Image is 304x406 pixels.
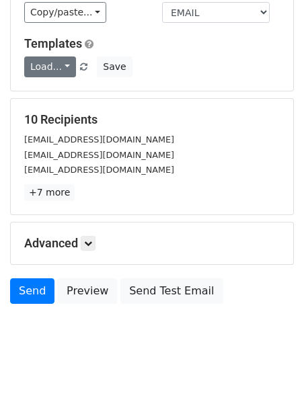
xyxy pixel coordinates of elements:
[120,278,223,304] a: Send Test Email
[24,2,106,23] a: Copy/paste...
[24,134,174,145] small: [EMAIL_ADDRESS][DOMAIN_NAME]
[24,36,82,50] a: Templates
[58,278,117,304] a: Preview
[10,278,54,304] a: Send
[237,341,304,406] iframe: Chat Widget
[24,184,75,201] a: +7 more
[24,165,174,175] small: [EMAIL_ADDRESS][DOMAIN_NAME]
[97,56,132,77] button: Save
[24,112,280,127] h5: 10 Recipients
[24,236,280,251] h5: Advanced
[24,56,76,77] a: Load...
[24,150,174,160] small: [EMAIL_ADDRESS][DOMAIN_NAME]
